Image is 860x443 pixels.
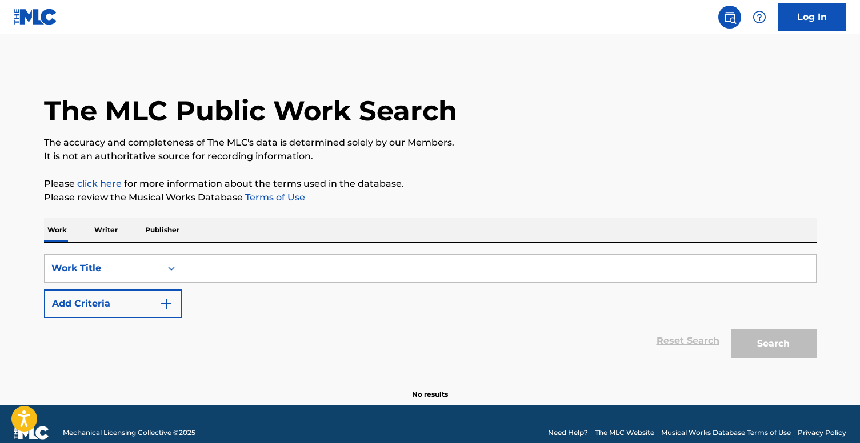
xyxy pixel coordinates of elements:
[77,178,122,189] a: click here
[44,177,817,191] p: Please for more information about the terms used in the database.
[44,289,182,318] button: Add Criteria
[44,150,817,163] p: It is not an authoritative source for recording information.
[753,10,766,24] img: help
[748,6,771,29] div: Help
[243,192,305,203] a: Terms of Use
[51,261,154,275] div: Work Title
[44,254,817,364] form: Search Form
[548,428,588,438] a: Need Help?
[14,9,58,25] img: MLC Logo
[44,94,457,128] h1: The MLC Public Work Search
[63,428,195,438] span: Mechanical Licensing Collective © 2025
[723,10,737,24] img: search
[798,428,846,438] a: Privacy Policy
[718,6,741,29] a: Public Search
[595,428,654,438] a: The MLC Website
[44,136,817,150] p: The accuracy and completeness of The MLC's data is determined solely by our Members.
[91,218,121,242] p: Writer
[778,3,846,31] a: Log In
[142,218,183,242] p: Publisher
[412,376,448,400] p: No results
[661,428,791,438] a: Musical Works Database Terms of Use
[44,218,70,242] p: Work
[44,191,817,204] p: Please review the Musical Works Database
[14,426,49,440] img: logo
[159,297,173,311] img: 9d2ae6d4665cec9f34b9.svg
